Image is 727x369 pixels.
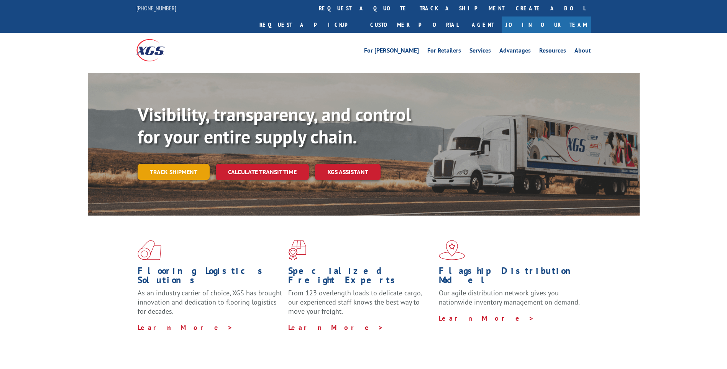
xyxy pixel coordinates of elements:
a: Agent [464,16,502,33]
a: Request a pickup [254,16,364,33]
a: Learn More > [439,314,534,323]
a: Join Our Team [502,16,591,33]
a: For [PERSON_NAME] [364,48,419,56]
span: As an industry carrier of choice, XGS has brought innovation and dedication to flooring logistics... [138,288,282,316]
a: About [574,48,591,56]
a: Advantages [499,48,531,56]
img: xgs-icon-total-supply-chain-intelligence-red [138,240,161,260]
a: Customer Portal [364,16,464,33]
a: For Retailers [427,48,461,56]
h1: Flooring Logistics Solutions [138,266,282,288]
h1: Specialized Freight Experts [288,266,433,288]
img: xgs-icon-flagship-distribution-model-red [439,240,465,260]
a: Services [469,48,491,56]
img: xgs-icon-focused-on-flooring-red [288,240,306,260]
p: From 123 overlength loads to delicate cargo, our experienced staff knows the best way to move you... [288,288,433,323]
a: Learn More > [288,323,384,332]
a: Track shipment [138,164,210,180]
a: Resources [539,48,566,56]
h1: Flagship Distribution Model [439,266,584,288]
span: Our agile distribution network gives you nationwide inventory management on demand. [439,288,580,306]
a: XGS ASSISTANT [315,164,381,180]
a: Learn More > [138,323,233,332]
b: Visibility, transparency, and control for your entire supply chain. [138,102,411,148]
a: [PHONE_NUMBER] [136,4,176,12]
a: Calculate transit time [216,164,309,180]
